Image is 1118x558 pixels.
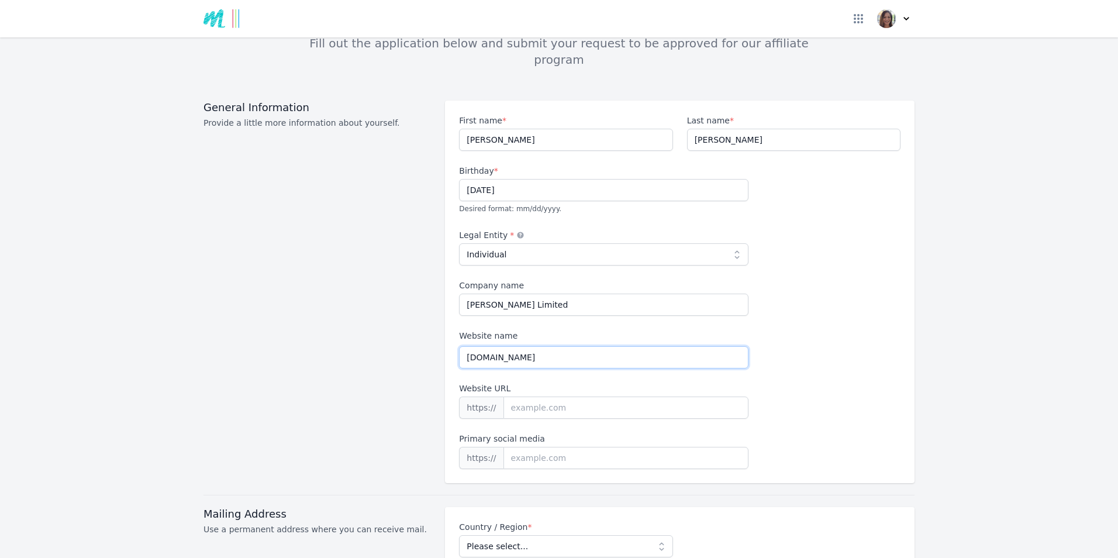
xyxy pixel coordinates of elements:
label: Website name [459,330,748,342]
input: example.com [503,447,749,469]
label: Legal Entity [459,229,748,241]
h3: Mailing Address [203,507,431,521]
label: Company name [459,280,748,291]
p: Provide a little more information about yourself. [203,117,431,129]
label: Last name [687,115,900,126]
input: example.com [503,397,749,419]
span: Desired format: mm/dd/yyyy. [459,205,561,213]
h3: General Information [203,101,431,115]
span: https:// [459,447,503,469]
label: Website URL [459,383,748,394]
input: mm/dd/yyyy [459,179,748,201]
label: First name [459,115,672,126]
p: Fill out the application below and submit your request to be approved for our affiliate program [297,35,821,68]
label: Birthday [459,165,748,177]
p: Use a permanent address where you can receive mail. [203,523,431,535]
label: Primary social media [459,433,748,445]
span: https:// [459,397,503,419]
label: Country / Region [459,521,672,533]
